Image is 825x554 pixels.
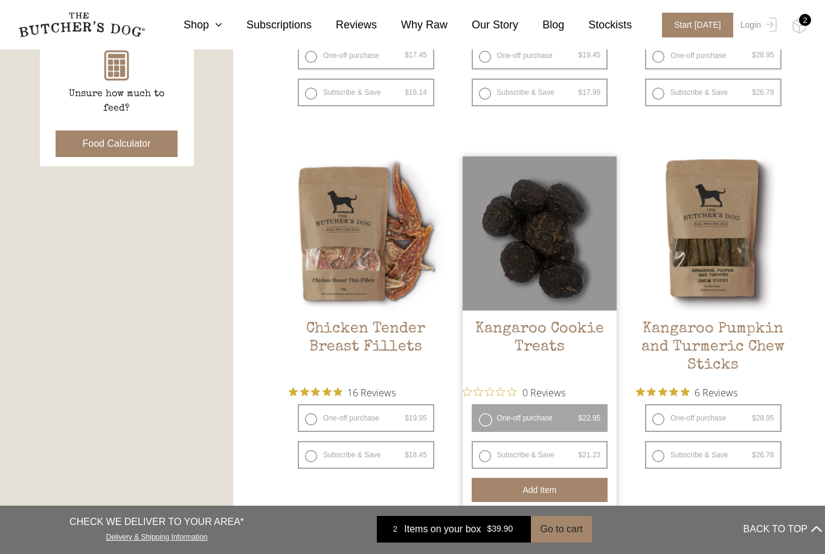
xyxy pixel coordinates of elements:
[752,51,774,59] bdi: 28.95
[579,51,583,59] span: $
[298,404,434,432] label: One-off purchase
[463,383,565,401] button: Rated 0 out of 5 stars from 0 reviews. Jump to reviews.
[289,156,443,311] img: Chicken Tender Breast Fillets
[752,451,756,459] span: $
[448,17,518,33] a: Our Story
[298,441,434,469] label: Subscribe & Save
[472,404,608,432] label: One-off purchase
[463,156,617,378] a: Kangaroo Cookie Treats
[405,451,409,459] span: $
[579,51,601,59] bdi: 19.45
[347,383,396,401] span: 16 Reviews
[289,156,443,378] a: Chicken Tender Breast FilletsChicken Tender Breast Fillets
[650,13,737,37] a: Start [DATE]
[752,451,774,459] bdi: 26.78
[645,404,782,432] label: One-off purchase
[531,516,591,543] button: Go to cart
[792,18,807,34] img: TBD_Cart-Full.png
[222,17,312,33] a: Subscriptions
[377,516,531,543] a: 2 Items on your box $39.90
[636,156,791,311] img: Kangaroo Pumpkin and Turmeric Chew Sticks
[645,42,782,69] label: One-off purchase
[386,523,404,535] div: 2
[289,320,443,377] h2: Chicken Tender Breast Fillets
[636,156,791,378] a: Kangaroo Pumpkin and Turmeric Chew SticksKangaroo Pumpkin and Turmeric Chew Sticks
[799,14,811,26] div: 2
[645,79,782,106] label: Subscribe & Save
[579,414,601,422] bdi: 22.95
[405,88,409,97] span: $
[636,320,791,377] h2: Kangaroo Pumpkin and Turmeric Chew Sticks
[564,17,632,33] a: Stockists
[159,17,222,33] a: Shop
[579,451,601,459] bdi: 21.23
[518,17,564,33] a: Blog
[579,451,583,459] span: $
[636,383,737,401] button: Rated 5 out of 5 stars from 6 reviews. Jump to reviews.
[404,522,481,536] span: Items on your box
[405,451,427,459] bdi: 18.45
[487,524,492,534] span: $
[695,383,737,401] span: 6 Reviews
[752,88,774,97] bdi: 26.78
[405,51,409,59] span: $
[645,441,782,469] label: Subscribe & Save
[737,13,777,37] a: Login
[743,515,822,544] button: BACK TO TOP
[752,51,756,59] span: $
[377,17,448,33] a: Why Raw
[579,88,601,97] bdi: 17.99
[69,515,244,529] p: CHECK WE DELIVER TO YOUR AREA*
[522,383,565,401] span: 0 Reviews
[472,478,608,502] button: Add item
[472,42,608,69] label: One-off purchase
[472,79,608,106] label: Subscribe & Save
[298,79,434,106] label: Subscribe & Save
[752,414,774,422] bdi: 28.95
[56,87,177,116] p: Unsure how much to feed?
[56,130,178,157] button: Food Calculator
[405,414,427,422] bdi: 19.95
[662,13,733,37] span: Start [DATE]
[298,42,434,69] label: One-off purchase
[405,88,427,97] bdi: 16.14
[463,320,617,377] h2: Kangaroo Cookie Treats
[752,88,756,97] span: $
[579,414,583,422] span: $
[472,441,608,469] label: Subscribe & Save
[289,383,396,401] button: Rated 4.9 out of 5 stars from 16 reviews. Jump to reviews.
[487,524,513,534] bdi: 39.90
[106,530,208,541] a: Delivery & Shipping Information
[405,414,409,422] span: $
[405,51,427,59] bdi: 17.45
[579,88,583,97] span: $
[312,17,377,33] a: Reviews
[752,414,756,422] span: $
